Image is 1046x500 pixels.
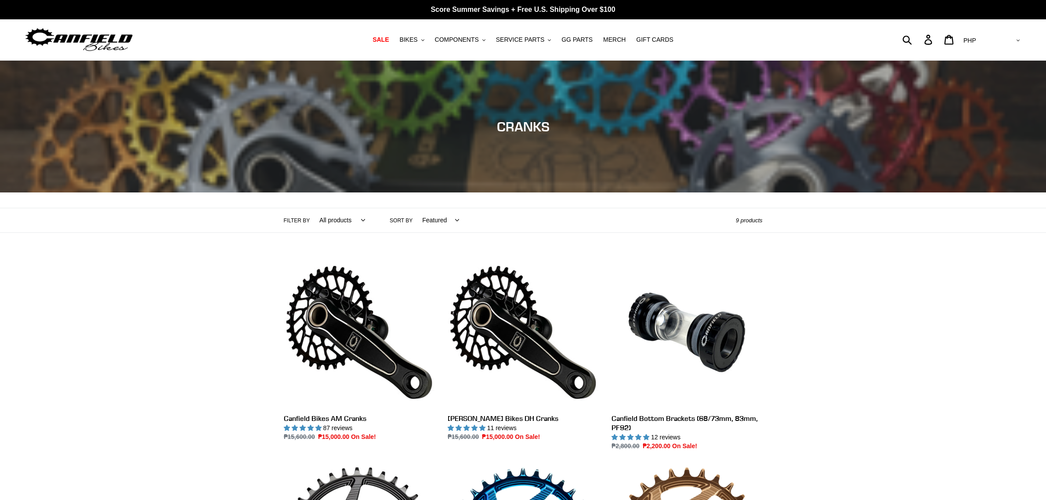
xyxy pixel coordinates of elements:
[284,217,310,225] label: Filter by
[907,30,930,49] input: Search
[368,34,393,46] a: SALE
[636,36,673,43] span: GIFT CARDS
[373,36,389,43] span: SALE
[557,34,597,46] a: GG PARTS
[399,36,417,43] span: BIKES
[24,26,134,54] img: Canfield Bikes
[561,36,593,43] span: GG PARTS
[603,36,626,43] span: MERCH
[395,34,428,46] button: BIKES
[599,34,630,46] a: MERCH
[496,36,544,43] span: SERVICE PARTS
[632,34,678,46] a: GIFT CARDS
[431,34,490,46] button: COMPONENTS
[492,34,555,46] button: SERVICE PARTS
[497,119,550,134] span: CRANKS
[736,217,763,224] span: 9 products
[435,36,479,43] span: COMPONENTS
[390,217,413,225] label: Sort by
